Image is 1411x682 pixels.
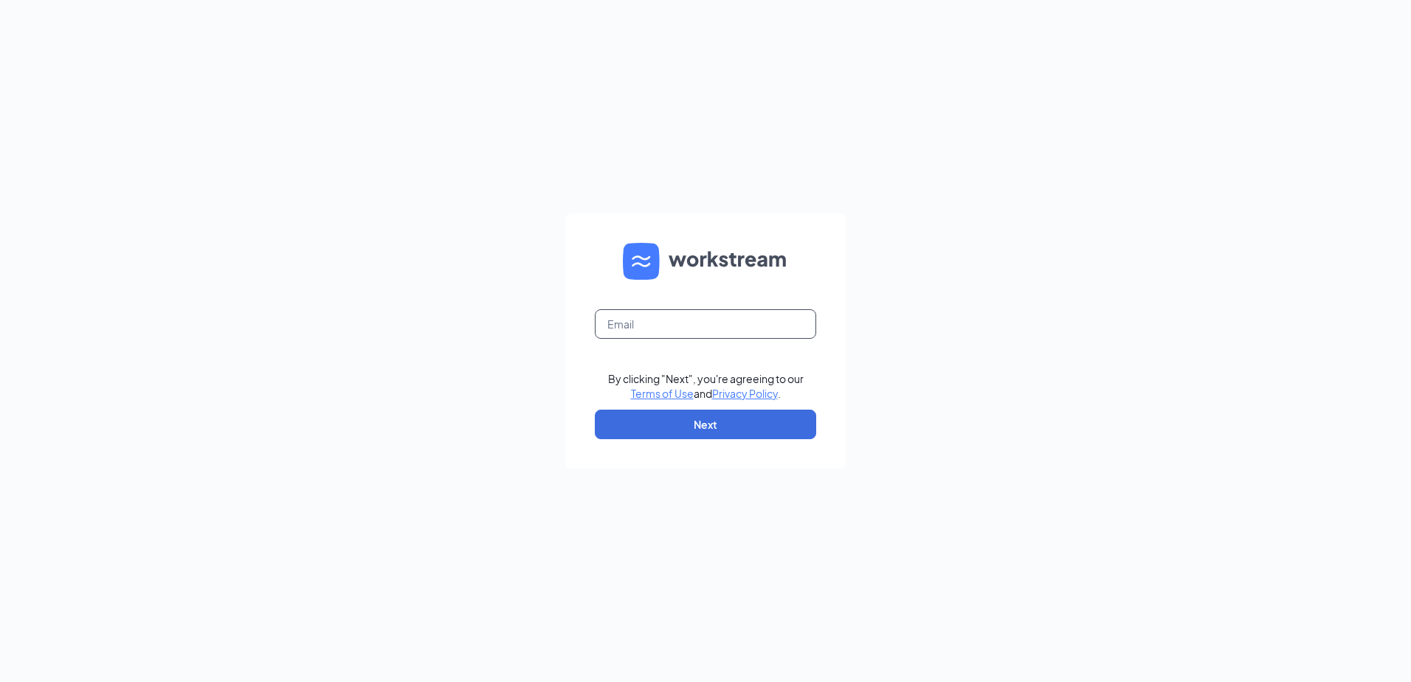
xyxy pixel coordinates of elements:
[595,309,816,339] input: Email
[712,387,778,400] a: Privacy Policy
[608,371,804,401] div: By clicking "Next", you're agreeing to our and .
[631,387,694,400] a: Terms of Use
[623,243,788,280] img: WS logo and Workstream text
[595,410,816,439] button: Next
